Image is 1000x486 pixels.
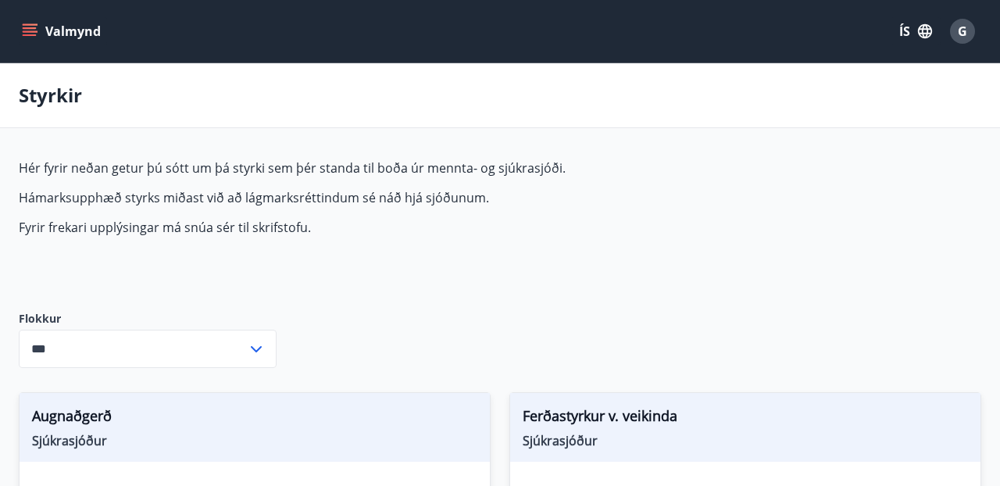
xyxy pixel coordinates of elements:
[19,189,756,206] p: Hámarksupphæð styrks miðast við að lágmarksréttindum sé náð hjá sjóðunum.
[523,432,968,449] span: Sjúkrasjóður
[32,406,477,432] span: Augnaðgerð
[19,219,756,236] p: Fyrir frekari upplýsingar má snúa sér til skrifstofu.
[19,311,277,327] label: Flokkur
[523,406,968,432] span: Ferðastyrkur v. veikinda
[32,432,477,449] span: Sjúkrasjóður
[19,82,82,109] p: Styrkir
[891,17,941,45] button: ÍS
[19,159,756,177] p: Hér fyrir neðan getur þú sótt um þá styrki sem þér standa til boða úr mennta- og sjúkrasjóði.
[19,17,107,45] button: menu
[944,13,981,50] button: G
[958,23,967,40] span: G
